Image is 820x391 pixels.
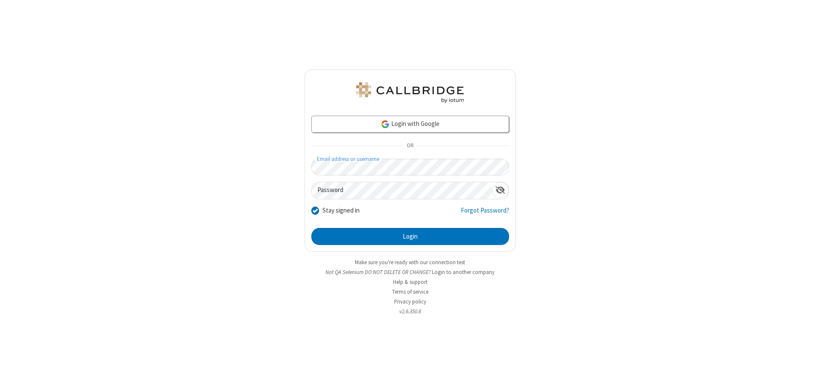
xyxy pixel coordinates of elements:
img: QA Selenium DO NOT DELETE OR CHANGE [354,82,466,103]
a: Privacy policy [394,298,426,305]
img: google-icon.png [381,120,390,129]
a: Terms of service [392,288,428,295]
a: Forgot Password? [461,206,509,222]
div: Show password [492,182,509,198]
a: Help & support [393,278,428,286]
li: v2.6.350.6 [305,307,516,315]
li: Not QA Selenium DO NOT DELETE OR CHANGE? [305,268,516,276]
a: Login with Google [311,116,509,133]
input: Email address or username [311,159,509,175]
input: Password [312,182,492,199]
button: Login to another company [432,268,495,276]
a: Make sure you're ready with our connection test [355,259,465,266]
span: OR [403,140,417,152]
button: Login [311,228,509,245]
label: Stay signed in [322,206,360,216]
